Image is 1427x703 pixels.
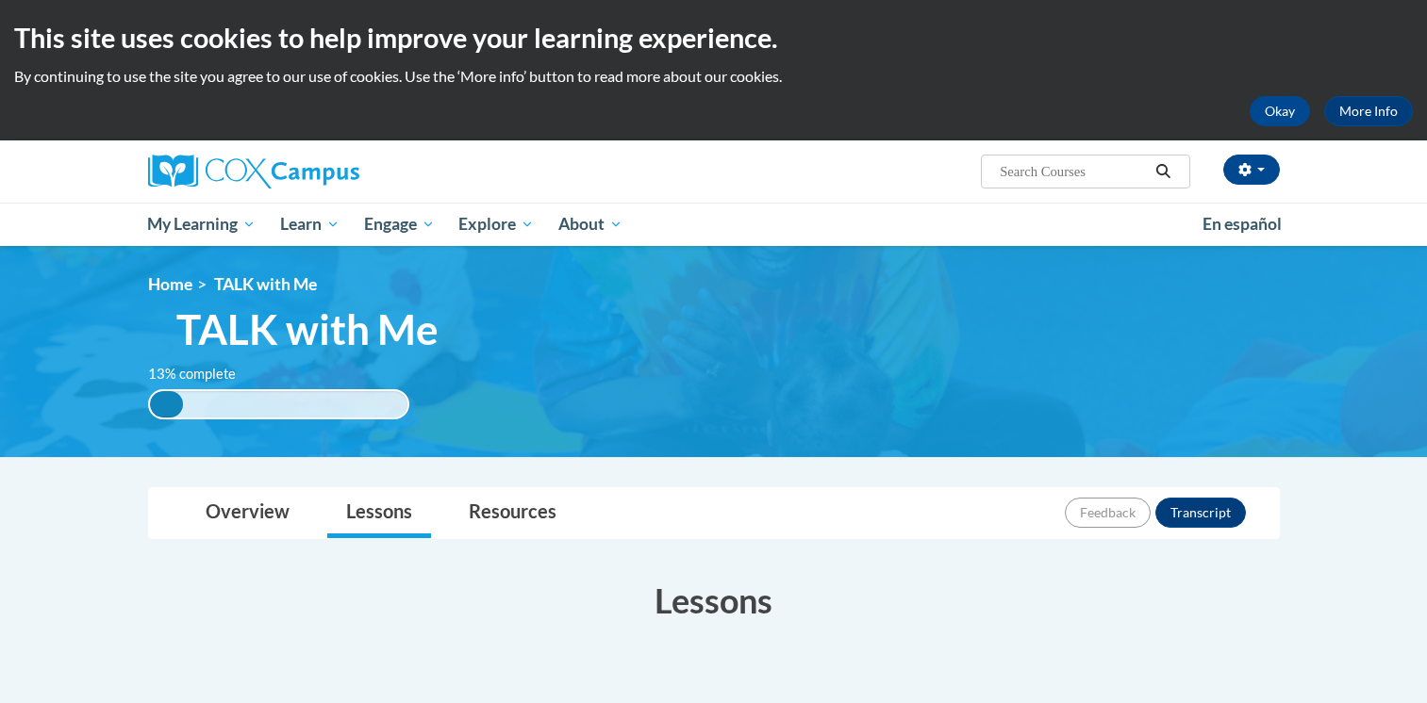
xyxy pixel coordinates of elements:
a: Learn [268,203,352,246]
button: Account Settings [1223,155,1280,185]
button: Transcript [1155,498,1246,528]
a: Resources [450,488,575,538]
button: Okay [1250,96,1310,126]
input: Search Courses [998,160,1149,183]
label: 13% complete [148,364,257,384]
a: Cox Campus [148,155,506,188]
span: Explore [458,213,534,236]
span: About [558,213,622,236]
img: Cox Campus [148,155,359,188]
span: Engage [364,213,435,236]
h2: This site uses cookies to help improve your learning experience. [14,19,1413,57]
button: Feedback [1065,498,1151,528]
a: Lessons [327,488,431,538]
a: My Learning [136,203,269,246]
a: About [546,203,635,246]
h3: Lessons [148,577,1280,624]
a: En español [1190,204,1294,244]
span: TALK with Me [176,304,439,354]
div: Main menu [120,203,1308,246]
p: By continuing to use the site you agree to our use of cookies. Use the ‘More info’ button to read... [14,66,1413,87]
a: Explore [446,203,546,246]
span: En español [1203,214,1282,234]
span: Learn [280,213,340,236]
a: Home [148,274,192,294]
span: My Learning [147,213,256,236]
a: Engage [352,203,447,246]
div: 13% complete [150,391,184,417]
a: More Info [1324,96,1413,126]
a: Overview [187,488,308,538]
span: TALK with Me [214,274,317,294]
button: Search [1149,160,1177,183]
